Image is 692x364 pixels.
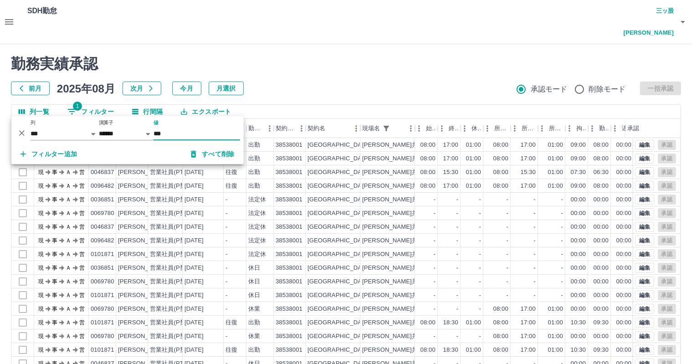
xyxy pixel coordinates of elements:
button: フィルター追加 [13,146,85,162]
label: 値 [154,119,159,126]
button: すべて削除 [184,146,242,162]
label: 演算子 [99,119,113,126]
button: 削除 [15,126,29,140]
label: 列 [31,119,36,126]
